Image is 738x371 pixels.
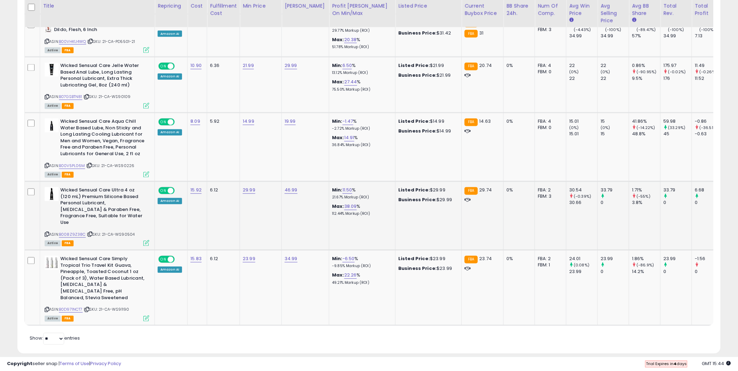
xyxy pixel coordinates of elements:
div: 15.01 [569,131,597,137]
div: Fulfillment Cost [210,2,237,17]
div: 48.8% [632,131,660,137]
div: 0 [663,269,692,275]
div: $21.99 [398,73,456,79]
div: Amazon AI [158,31,182,37]
div: 0 [601,200,629,206]
b: Wicked Sensual Care Aqua Chill Water Based Lube, Non Sticky and Long Lasting Cooling Lubricant fo... [60,119,145,159]
b: Business Price: [398,128,437,135]
div: 6.36 [210,63,234,69]
div: 0% [506,187,529,194]
div: 0 [695,200,723,206]
div: % [332,256,390,269]
span: All listings currently available for purchase on Amazon [45,241,61,247]
b: Max: [332,203,344,210]
b: Max: [332,79,344,85]
b: Business Price: [398,197,437,203]
div: FBM: 0 [538,69,561,75]
span: 20.74 [480,62,492,69]
div: 0% [506,119,529,125]
small: (0.08%) [574,263,589,268]
div: ASIN: [45,256,149,321]
div: Current Buybox Price [465,2,500,17]
span: Trial Expires in days [646,361,687,366]
div: FBA: 4 [538,119,561,125]
a: B00VHKU4WQ [59,39,86,45]
div: % [332,272,390,285]
div: seller snap | | [7,361,121,367]
div: 33.79 [663,187,692,194]
div: Cost [190,2,204,10]
small: (33.29%) [668,125,685,131]
a: 14.91 [344,135,354,142]
div: ASIN: [45,187,149,245]
small: FBA [465,63,477,70]
div: ASIN: [45,20,149,52]
small: (0%) [601,125,610,131]
div: Amazon AI [158,129,182,136]
div: 3.8% [632,200,660,206]
a: B008Z9Z38C [59,232,86,238]
span: OFF [174,188,185,194]
div: $21.99 [398,63,456,69]
div: 59.98 [663,119,692,125]
a: B0D971NCT7 [59,307,83,313]
div: -0.86 [695,119,723,125]
div: 23.99 [663,256,692,262]
span: 14.63 [480,118,491,125]
div: 0.86% [632,63,660,69]
div: 1.86% [632,256,660,262]
span: All listings currently available for purchase on Amazon [45,316,61,322]
a: 23.99 [243,256,255,263]
small: (-55%) [637,194,650,199]
div: $23.99 [398,256,456,262]
span: ON [159,119,168,125]
b: Wicked Sensual Care Simply Tropical Trio Travel Kit Guava, Pineapple, Toasted Coconut 1 oz (Pack ... [60,256,145,303]
div: Total Rev. [663,2,689,17]
a: 8.09 [190,118,200,125]
div: 23.99 [601,256,629,262]
p: 36.84% Markup (ROI) [332,143,390,148]
span: | SKU: 21-CA-PD5501-21 [87,39,135,44]
b: 4 [673,361,677,366]
small: (-36.51%) [699,125,718,131]
p: -2.72% Markup (ROI) [332,127,390,131]
a: 19.99 [285,118,296,125]
div: FBM: 0 [538,125,561,131]
small: (-100%) [668,27,684,32]
img: 31s3dlKM-+L._SL40_.jpg [45,63,59,77]
span: 29.74 [480,187,492,194]
div: 45 [663,131,692,137]
div: FBA: 4 [538,63,561,69]
div: % [332,63,390,76]
div: 22 [569,63,597,69]
span: | SKU: 21-CA-WS91190 [84,307,129,312]
small: FBA [465,30,477,38]
a: B00V5PL06M [59,163,85,169]
p: 13.12% Markup (ROI) [332,71,390,76]
b: Business Price: [398,30,437,36]
b: Max: [332,36,344,43]
small: (0%) [569,125,579,131]
div: 6.12 [210,256,234,262]
img: 31wMBKA8eVL._SL40_.jpg [45,187,59,201]
div: 0 [663,200,692,206]
a: 15.92 [190,187,202,194]
div: 41.86% [632,119,660,125]
div: 30.54 [569,187,597,194]
span: OFF [174,119,185,125]
small: (-89.47%) [637,27,656,32]
p: 49.21% Markup (ROI) [332,281,390,286]
div: Amazon AI [158,198,182,204]
div: BB Share 24h. [506,2,532,17]
div: Title [43,2,152,10]
div: 6.68 [695,187,723,194]
div: Amazon AI [158,267,182,273]
div: 6.12 [210,187,234,194]
div: 34.99 [663,33,692,39]
div: 0% [506,63,529,69]
div: Amazon AI [158,74,182,80]
b: Min: [332,62,342,69]
small: (-90.95%) [637,69,656,75]
a: 20.38 [344,36,357,43]
span: 31 [480,30,484,36]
